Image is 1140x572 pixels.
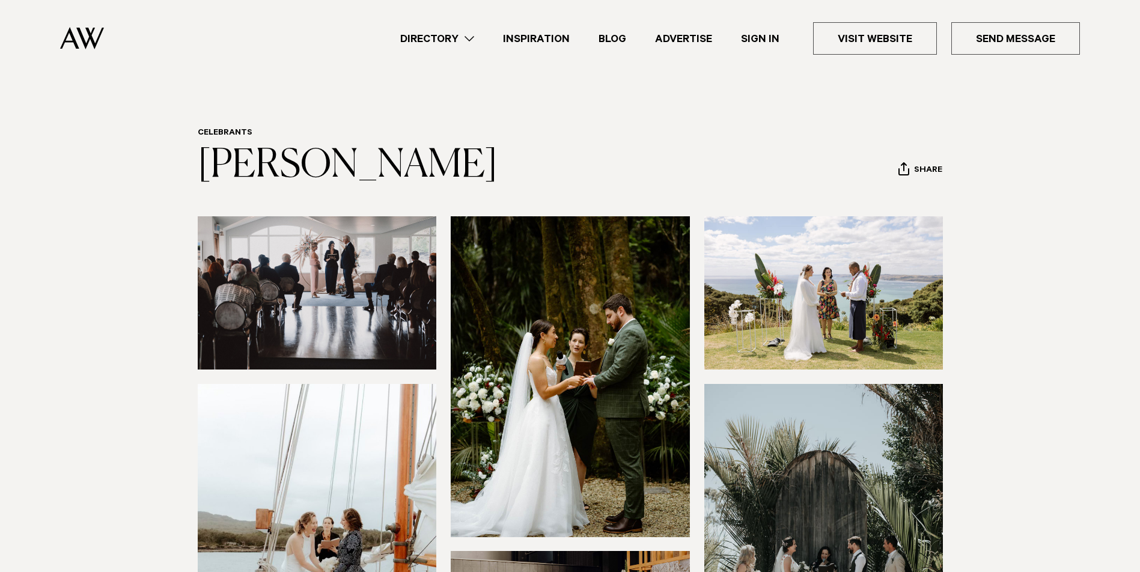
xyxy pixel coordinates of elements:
[813,22,937,55] a: Visit Website
[198,129,252,138] a: Celebrants
[198,147,498,185] a: [PERSON_NAME]
[914,165,942,177] span: Share
[951,22,1080,55] a: Send Message
[727,31,794,47] a: Sign In
[386,31,489,47] a: Directory
[489,31,584,47] a: Inspiration
[60,27,104,49] img: Auckland Weddings Logo
[898,162,943,180] button: Share
[641,31,727,47] a: Advertise
[584,31,641,47] a: Blog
